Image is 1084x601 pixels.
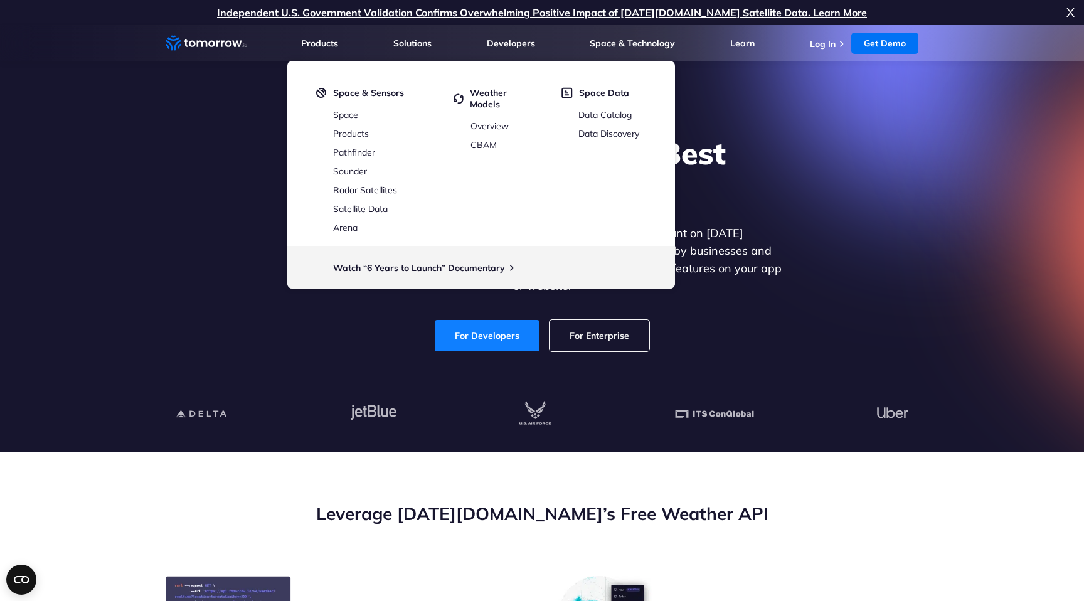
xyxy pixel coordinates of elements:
[301,38,338,49] a: Products
[333,184,397,196] a: Radar Satellites
[217,6,867,19] a: Independent U.S. Government Validation Confirms Overwhelming Positive Impact of [DATE][DOMAIN_NAM...
[333,262,505,274] a: Watch “6 Years to Launch” Documentary
[333,147,375,158] a: Pathfinder
[435,320,539,351] a: For Developers
[730,38,755,49] a: Learn
[578,109,632,120] a: Data Catalog
[579,87,629,98] span: Space Data
[166,34,247,53] a: Home link
[454,87,464,110] img: cycled.svg
[851,33,918,54] a: Get Demo
[470,139,497,151] a: CBAM
[316,87,327,98] img: satelight.svg
[333,203,388,215] a: Satellite Data
[578,128,639,139] a: Data Discovery
[470,120,509,132] a: Overview
[333,128,369,139] a: Products
[550,320,649,351] a: For Enterprise
[6,565,36,595] button: Open CMP widget
[333,109,358,120] a: Space
[333,166,367,177] a: Sounder
[487,38,535,49] a: Developers
[470,87,538,110] span: Weather Models
[333,87,404,98] span: Space & Sensors
[166,502,918,526] h2: Leverage [DATE][DOMAIN_NAME]’s Free Weather API
[333,222,358,233] a: Arena
[590,38,675,49] a: Space & Technology
[810,38,836,50] a: Log In
[393,38,432,49] a: Solutions
[561,87,573,98] img: space-data.svg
